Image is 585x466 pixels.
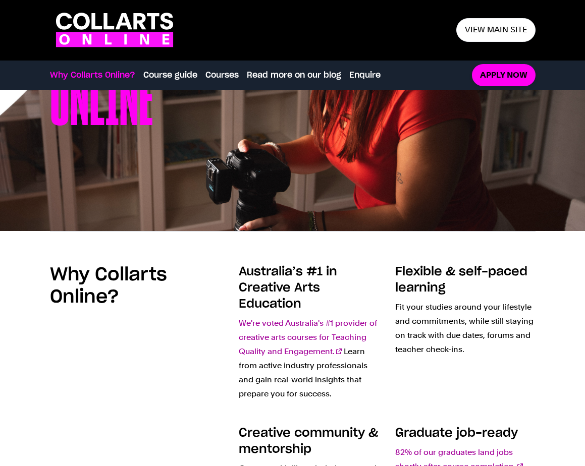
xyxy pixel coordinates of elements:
[50,264,227,308] h2: Why Collarts Online?
[395,264,536,296] h3: Flexible & self-paced learning
[395,300,536,357] p: Fit your studies around your lifestyle and commitments, while still staying on track with due dat...
[239,316,379,401] p: Learn from active industry professionals and gain real-world insights that prepare you for success.
[239,318,377,356] a: We're voted Australia's #1 provider of creative arts courses for Teaching Quality and Engagement.
[456,18,536,42] a: View main site
[50,69,135,81] a: Why Collarts Online?
[247,69,341,81] a: Read more on our blog
[143,69,197,81] a: Course guide
[349,69,381,81] a: Enquire
[205,69,239,81] a: Courses
[239,264,379,312] h3: Australia’s #1 in Creative Arts Education
[472,64,536,87] a: Apply now
[395,425,536,441] h3: Graduate job-ready
[239,425,379,457] h3: Creative community & mentorship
